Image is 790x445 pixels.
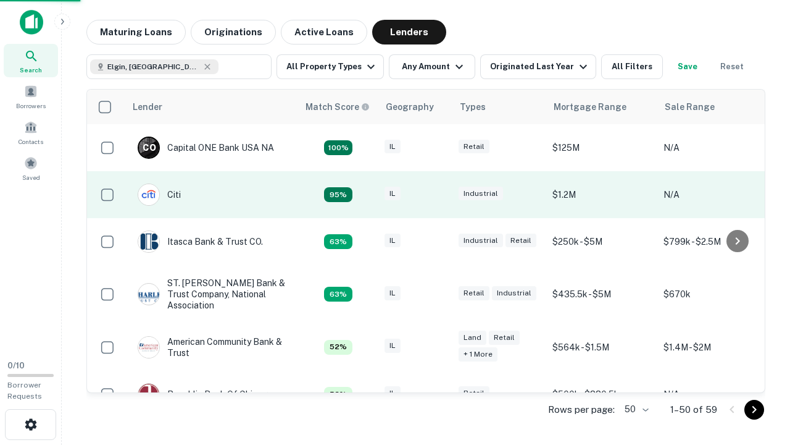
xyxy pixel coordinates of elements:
[492,286,536,300] div: Industrial
[712,54,752,79] button: Reset
[657,324,768,371] td: $1.4M - $2M
[138,184,181,206] div: Citi
[665,100,715,114] div: Sale Range
[459,187,503,201] div: Industrial
[324,140,352,155] div: Capitalize uses an advanced AI algorithm to match your search with the best lender. The match sco...
[546,371,657,418] td: $500k - $880.5k
[452,90,546,124] th: Types
[324,387,352,402] div: Capitalize uses an advanced AI algorithm to match your search with the best lender. The match sco...
[657,218,768,265] td: $799k - $2.5M
[138,184,159,205] img: picture
[385,386,401,400] div: IL
[138,337,159,358] img: picture
[22,172,40,182] span: Saved
[191,20,276,44] button: Originations
[138,137,274,159] div: Capital ONE Bank USA NA
[138,383,273,405] div: Republic Bank Of Chicago
[657,124,768,171] td: N/A
[7,381,42,400] span: Borrower Requests
[16,101,46,111] span: Borrowers
[459,286,489,300] div: Retail
[546,218,657,265] td: $250k - $5M
[657,90,768,124] th: Sale Range
[657,171,768,218] td: N/A
[138,278,286,311] div: ST. [PERSON_NAME] Bank & Trust Company, National Association
[20,65,42,75] span: Search
[385,339,401,353] div: IL
[505,234,536,248] div: Retail
[386,100,434,114] div: Geography
[460,100,486,114] div: Types
[554,100,626,114] div: Mortgage Range
[546,124,657,171] td: $125M
[728,307,790,366] iframe: Chat Widget
[7,361,25,370] span: 0 / 10
[620,400,651,418] div: 50
[668,54,707,79] button: Save your search to get updates of matches that match your search criteria.
[276,54,384,79] button: All Property Types
[744,400,764,420] button: Go to next page
[657,371,768,418] td: N/A
[86,20,186,44] button: Maturing Loans
[385,140,401,154] div: IL
[657,265,768,324] td: $670k
[459,140,489,154] div: Retail
[489,331,520,345] div: Retail
[107,61,200,72] span: Elgin, [GEOGRAPHIC_DATA], [GEOGRAPHIC_DATA]
[138,384,159,405] img: picture
[138,284,159,305] img: picture
[19,137,43,146] span: Contacts
[4,116,58,149] a: Contacts
[324,234,352,249] div: Capitalize uses an advanced AI algorithm to match your search with the best lender. The match sco...
[372,20,446,44] button: Lenders
[138,231,263,253] div: Itasca Bank & Trust CO.
[324,187,352,202] div: Capitalize uses an advanced AI algorithm to match your search with the best lender. The match sco...
[378,90,452,124] th: Geography
[601,54,663,79] button: All Filters
[324,340,352,355] div: Capitalize uses an advanced AI algorithm to match your search with the best lender. The match sco...
[4,151,58,185] a: Saved
[548,402,615,417] p: Rows per page:
[324,287,352,302] div: Capitalize uses an advanced AI algorithm to match your search with the best lender. The match sco...
[385,187,401,201] div: IL
[125,90,298,124] th: Lender
[298,90,378,124] th: Capitalize uses an advanced AI algorithm to match your search with the best lender. The match sco...
[546,90,657,124] th: Mortgage Range
[138,231,159,252] img: picture
[133,100,162,114] div: Lender
[480,54,596,79] button: Originated Last Year
[459,347,497,362] div: + 1 more
[459,386,489,400] div: Retail
[459,234,503,248] div: Industrial
[546,324,657,371] td: $564k - $1.5M
[546,171,657,218] td: $1.2M
[281,20,367,44] button: Active Loans
[670,402,717,417] p: 1–50 of 59
[4,44,58,77] a: Search
[459,331,486,345] div: Land
[138,336,286,358] div: American Community Bank & Trust
[4,80,58,113] a: Borrowers
[385,234,401,248] div: IL
[143,142,156,155] p: C O
[306,100,370,114] div: Capitalize uses an advanced AI algorithm to match your search with the best lender. The match sco...
[385,286,401,300] div: IL
[490,59,591,74] div: Originated Last Year
[546,265,657,324] td: $435.5k - $5M
[306,100,367,114] h6: Match Score
[389,54,475,79] button: Any Amount
[20,10,43,35] img: capitalize-icon.png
